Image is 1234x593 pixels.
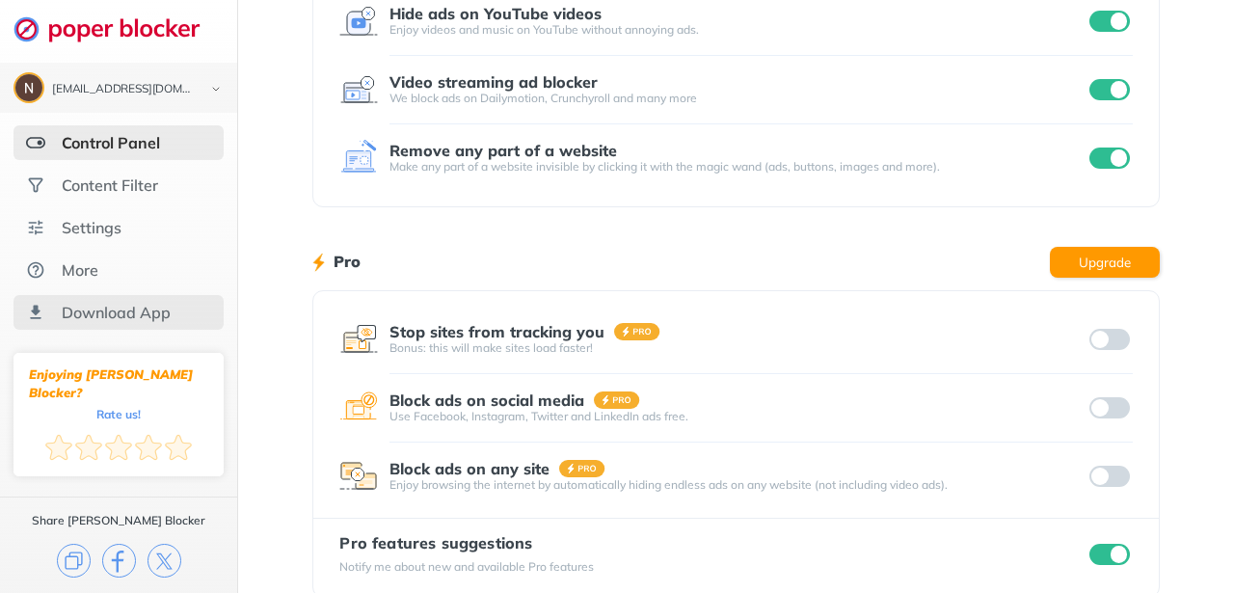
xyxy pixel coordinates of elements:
[389,22,1085,38] div: Enjoy videos and music on YouTube without annoying ads.
[26,303,45,322] img: download-app.svg
[389,409,1085,424] div: Use Facebook, Instagram, Twitter and LinkedIn ads free.
[339,70,378,109] img: feature icon
[389,142,617,159] div: Remove any part of a website
[26,218,45,237] img: settings.svg
[389,73,598,91] div: Video streaming ad blocker
[389,91,1085,106] div: We block ads on Dailymotion, Crunchyroll and many more
[62,303,171,322] div: Download App
[102,544,136,578] img: facebook.svg
[339,457,378,496] img: feature icon
[62,260,98,280] div: More
[1050,247,1160,278] button: Upgrade
[96,410,141,418] div: Rate us!
[204,79,228,99] img: chevron-bottom-black.svg
[26,260,45,280] img: about.svg
[62,218,121,237] div: Settings
[26,175,45,195] img: social.svg
[148,544,181,578] img: x.svg
[32,513,205,528] div: Share [PERSON_NAME] Blocker
[389,391,584,409] div: Block ads on social media
[389,477,1085,493] div: Enjoy browsing the internet by automatically hiding endless ads on any website (not including vid...
[389,159,1085,175] div: Make any part of a website invisible by clicking it with the magic wand (ads, buttons, images and...
[559,460,605,477] img: pro-badge.svg
[13,15,221,42] img: logo-webpage.svg
[339,139,378,177] img: feature icon
[339,2,378,40] img: feature icon
[62,175,158,195] div: Content Filter
[339,534,594,552] div: Pro features suggestions
[339,389,378,427] img: feature icon
[594,391,640,409] img: pro-badge.svg
[26,133,45,152] img: features-selected.svg
[334,249,361,274] h1: Pro
[389,340,1085,356] div: Bonus: this will make sites load faster!
[389,323,604,340] div: Stop sites from tracking you
[312,251,325,274] img: lighting bolt
[389,5,602,22] div: Hide ads on YouTube videos
[57,544,91,578] img: copy.svg
[62,133,160,152] div: Control Panel
[614,323,660,340] img: pro-badge.svg
[389,460,550,477] div: Block ads on any site
[15,74,42,101] img: ACg8ocKIB2u7YWprc6uStyJ-g-wWF2epEe8EQGyTh7Y61D_TqovGHQ=s96-c
[339,320,378,359] img: feature icon
[29,365,208,402] div: Enjoying [PERSON_NAME] Blocker?
[339,559,594,575] div: Notify me about new and available Pro features
[52,83,195,96] div: nickcartertrill@gmail.com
